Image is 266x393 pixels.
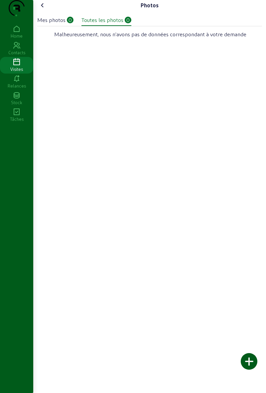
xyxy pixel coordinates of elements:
div: 0 [67,17,73,23]
div: Photos [141,1,159,9]
span: Malheureusement, nous n'avons pas de données correspondant à votre demande [54,30,246,38]
div: 0 [125,17,131,23]
div: Toutes les photos [81,16,123,24]
div: Mes photos [37,16,66,24]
